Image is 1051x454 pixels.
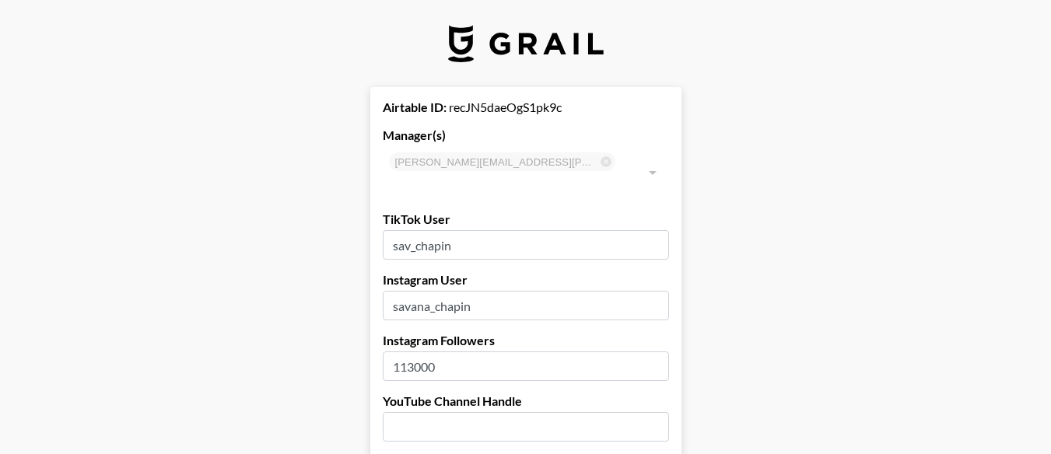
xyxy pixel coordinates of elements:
[383,393,669,409] label: YouTube Channel Handle
[448,25,604,62] img: Grail Talent Logo
[383,127,669,143] label: Manager(s)
[383,211,669,227] label: TikTok User
[383,333,669,348] label: Instagram Followers
[383,100,669,115] div: recJN5daeOgS1pk9c
[383,272,669,288] label: Instagram User
[383,100,447,114] strong: Airtable ID:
